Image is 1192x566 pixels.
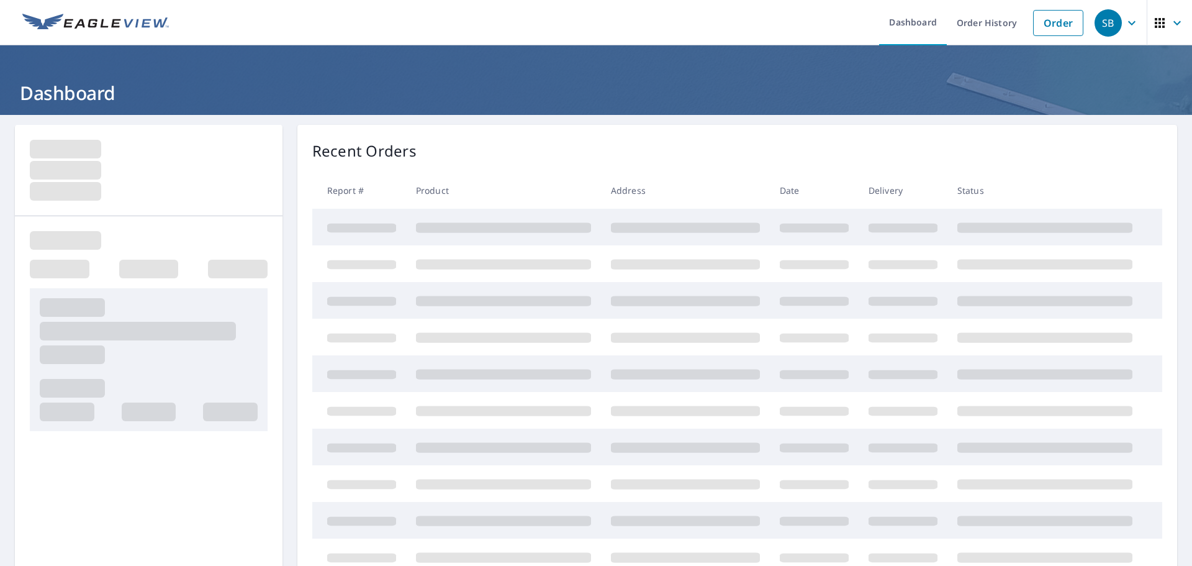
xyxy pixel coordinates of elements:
[859,172,947,209] th: Delivery
[770,172,859,209] th: Date
[406,172,601,209] th: Product
[947,172,1142,209] th: Status
[22,14,169,32] img: EV Logo
[312,172,406,209] th: Report #
[15,80,1177,106] h1: Dashboard
[1095,9,1122,37] div: SB
[1033,10,1083,36] a: Order
[312,140,417,162] p: Recent Orders
[601,172,770,209] th: Address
